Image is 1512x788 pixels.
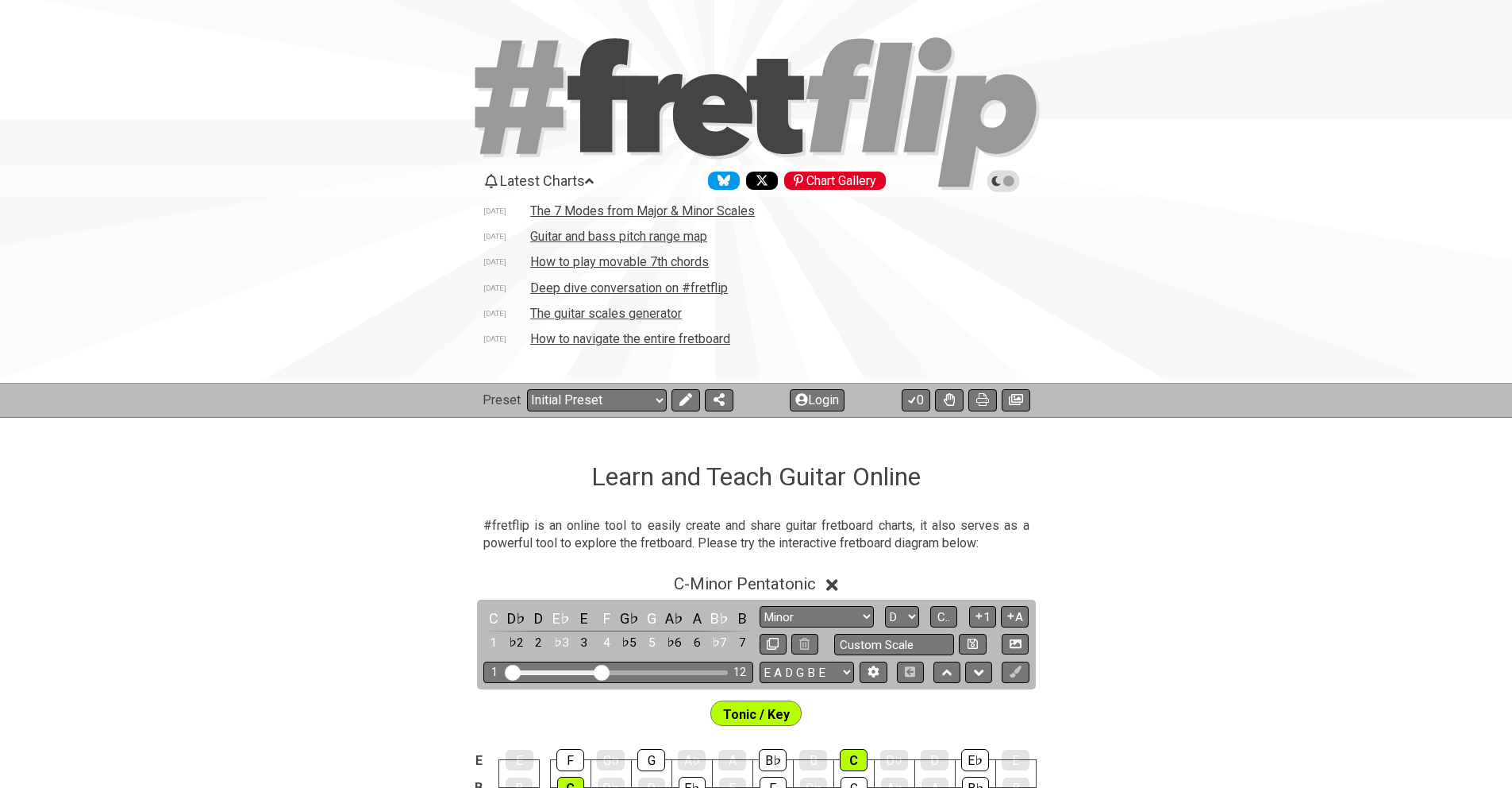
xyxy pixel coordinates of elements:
[483,275,1030,300] tr: Deep dive conversation on #fretflip by Google NotebookLM
[678,750,706,771] div: A♭
[1002,662,1029,683] button: First click edit preset to enable marker editing
[880,750,908,771] div: D♭
[527,389,667,411] select: Preset
[671,389,700,411] button: Edit Preset
[760,634,787,655] button: Copy
[491,666,498,679] div: 1
[791,634,818,655] button: Delete
[483,203,530,219] td: [DATE]
[664,632,685,654] div: toggle scale degree
[483,300,1030,326] tr: How to create scale and chord charts
[1002,750,1029,771] div: E
[1001,606,1029,628] button: A
[968,389,997,411] button: Print
[885,606,919,628] select: Tonic/Root
[705,389,733,411] button: Share Preset
[483,224,1030,249] tr: A chart showing pitch ranges for different string configurations and tunings
[596,608,617,629] div: toggle pitch class
[551,632,571,654] div: toggle scale degree
[529,280,729,296] td: Deep dive conversation on #fretflip
[702,172,740,190] a: Follow #fretflip at Bluesky
[551,608,571,629] div: toggle pitch class
[574,632,594,654] div: toggle scale degree
[961,749,989,771] div: E♭
[529,330,731,347] td: How to navigate the entire fretboard
[641,608,662,629] div: toggle pitch class
[529,203,756,219] td: The 7 Modes from Major & Minor Scales
[483,517,1029,553] p: #fretflip is an online tool to easily create and share guitar fretboard charts, it also serves as...
[637,749,665,771] div: G
[965,662,992,683] button: Move down
[1002,389,1030,411] button: Create image
[732,608,752,629] div: toggle pitch class
[529,228,708,245] td: Guitar and bass pitch range map
[506,632,526,654] div: toggle scale degree
[529,632,549,654] div: toggle scale degree
[483,280,530,296] td: [DATE]
[687,608,707,629] div: toggle pitch class
[529,608,549,629] div: toggle pitch class
[732,632,752,654] div: toggle scale degree
[483,608,504,629] div: toggle pitch class
[483,253,530,270] td: [DATE]
[641,632,662,654] div: toggle scale degree
[710,608,730,629] div: toggle pitch class
[723,703,790,726] span: First enable full edit mode to edit
[959,634,986,655] button: Store user defined scale
[529,253,710,270] td: How to play movable 7th chords
[778,172,886,190] a: #fretflip at Pinterest
[483,228,530,245] td: [DATE]
[921,750,948,771] div: D
[860,662,887,683] button: Edit Tuning
[930,606,957,628] button: C..
[995,174,1013,188] span: Toggle light / dark theme
[574,608,594,629] div: toggle pitch class
[935,389,964,411] button: Toggle Dexterity for all fretkits
[784,172,886,190] div: Chart Gallery
[591,462,921,492] h1: Learn and Teach Guitar Online
[760,662,854,683] select: Tuning
[740,172,778,190] a: Follow #fretflip at X
[483,305,530,322] td: [DATE]
[483,199,1030,224] tr: How to alter one or two notes in the Major and Minor scales to play the 7 Modes
[933,662,960,683] button: Move up
[483,662,753,683] div: Visible fret range
[759,749,787,771] div: B♭
[902,389,930,411] button: 0
[556,749,584,771] div: F
[506,608,526,629] div: toggle pitch class
[969,606,996,628] button: 1
[664,608,685,629] div: toggle pitch class
[596,632,617,654] div: toggle scale degree
[483,392,521,408] span: Preset
[733,666,746,679] div: 12
[790,389,844,411] button: Login
[799,750,827,771] div: B
[937,610,950,624] span: C..
[718,750,746,771] div: A
[1002,634,1029,655] button: Create Image
[687,632,707,654] div: toggle scale degree
[483,330,530,347] td: [DATE]
[597,750,625,771] div: G♭
[760,606,874,628] select: Scale
[619,608,640,629] div: toggle pitch class
[483,632,504,654] div: toggle scale degree
[619,632,640,654] div: toggle scale degree
[506,750,533,771] div: E
[500,172,585,189] span: Latest Charts
[897,662,924,683] button: Toggle horizontal chord view
[469,747,488,774] td: E
[483,249,1030,275] tr: How to play movable 7th chords on guitar
[529,305,683,322] td: The guitar scales generator
[674,574,816,593] span: C - Minor Pentatonic
[710,632,730,654] div: toggle scale degree
[840,749,868,771] div: C
[483,326,1030,351] tr: Note patterns to navigate the entire fretboard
